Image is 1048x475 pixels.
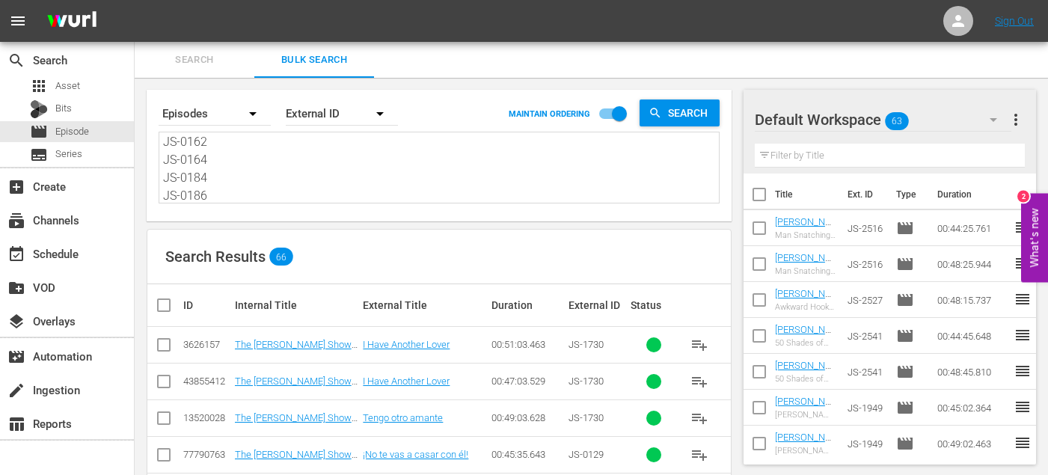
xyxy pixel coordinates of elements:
span: 63 [885,105,909,137]
th: Type [887,174,928,215]
a: [PERSON_NAME] S24 EP95 (10min) [775,288,833,322]
span: reorder [1014,326,1032,344]
td: JS-2516 [842,246,889,282]
button: Open Feedback Widget [1021,193,1048,282]
span: reorder [1014,362,1032,380]
span: JS-1730 [569,412,604,423]
button: playlist_add [681,327,717,363]
span: Schedule [7,245,25,263]
span: Episode [896,219,914,237]
a: I Have Another Lover [363,376,450,387]
div: 43855412 [183,376,230,387]
a: [PERSON_NAME] S19 EP17 (10min) [775,432,833,465]
div: Awkward Hook-Ups [775,302,836,312]
span: Episode [896,291,914,309]
span: Episode [896,399,914,417]
a: The [PERSON_NAME] Show S07 EP106 (ESPd-NE) [235,412,358,435]
div: 77790763 [183,449,230,460]
div: Man Snatching Sister [775,266,836,276]
textarea: JS-1730 JS-0129 SO-2302 SO-2301 SO-2316 SO-2311 SO-2307 SO-2306 SO-2321 EL-2321 EL-2301 EL-2316 E... [163,135,719,203]
span: playlist_add [690,336,708,354]
div: 50 Shades of Springer [775,374,836,384]
td: JS-1949 [842,390,889,426]
span: reorder [1014,398,1032,416]
span: Asset [30,77,48,95]
span: playlist_add [690,446,708,464]
span: Bits [55,101,72,116]
a: [PERSON_NAME] S24 EP63 (8min) [775,216,833,250]
button: playlist_add [681,437,717,473]
span: Episode [55,124,89,139]
span: Episode [30,123,48,141]
div: External Title [363,299,487,311]
span: playlist_add [690,373,708,390]
span: Series [30,146,48,164]
td: 00:48:45.810 [931,354,1014,390]
span: Overlays [7,313,25,331]
div: ID [183,299,230,311]
span: Search Results [165,248,266,266]
button: playlist_add [681,364,717,399]
span: more_vert [1007,111,1025,129]
div: 00:45:35.643 [491,449,564,460]
span: playlist_add [690,409,708,427]
span: Search [7,52,25,70]
div: 2 [1017,190,1029,202]
div: [PERSON_NAME] Smackdown [775,446,836,456]
span: reorder [1014,290,1032,308]
span: VOD [7,279,25,297]
td: JS-2541 [842,318,889,354]
span: JS-1730 [569,376,604,387]
a: [PERSON_NAME] S19 EP17 (8min) [775,396,833,429]
th: Ext. ID [839,174,887,215]
td: 00:44:25.761 [931,210,1014,246]
th: Duration [928,174,1018,215]
div: 13520028 [183,412,230,423]
img: ans4CAIJ8jUAAAAAAAAAAAAAAAAAAAAAAAAgQb4GAAAAAAAAAAAAAAAAAAAAAAAAJMjXAAAAAAAAAAAAAAAAAAAAAAAAgAT5G... [36,4,108,39]
span: JS-0129 [569,449,604,460]
div: 50 Shades of Springer [775,338,836,348]
div: External ID [569,299,625,311]
button: playlist_add [681,400,717,436]
div: Duration [491,299,564,311]
span: 66 [269,251,293,262]
span: Reports [7,415,25,433]
td: 00:48:15.737 [931,282,1014,318]
p: MAINTAIN ORDERING [509,109,590,119]
div: Bits [30,100,48,118]
span: Series [55,147,82,162]
th: Title [775,174,839,215]
div: Man Snatching Sister [775,230,836,240]
td: 00:49:02.463 [931,426,1014,462]
span: Search [662,99,720,126]
td: 00:45:02.364 [931,390,1014,426]
td: JS-1949 [842,426,889,462]
a: [PERSON_NAME] S24 EP22 (10min) [775,360,833,393]
span: Search [144,52,245,69]
button: more_vert [1007,102,1025,138]
td: 00:44:45.648 [931,318,1014,354]
div: 00:49:03.628 [491,412,564,423]
a: ¡No te vas a casar con él! [363,449,468,460]
div: 00:47:03.529 [491,376,564,387]
a: Sign Out [995,15,1034,27]
a: The [PERSON_NAME] Show S07 EP106 - 10min [235,339,358,361]
span: reorder [1014,254,1032,272]
span: reorder [1014,218,1032,236]
div: Status [631,299,678,311]
span: Channels [7,212,25,230]
div: Episodes [159,93,271,135]
span: Automation [7,348,25,366]
div: Internal Title [235,299,359,311]
a: Tengo otro amante [363,412,443,423]
span: Episode [896,327,914,345]
span: JS-1730 [569,339,604,350]
a: The [PERSON_NAME] Show S07 EP106 - 8min [235,376,358,398]
div: [PERSON_NAME] Smackdown [775,410,836,420]
a: I Have Another Lover [363,339,450,350]
span: Episode [896,255,914,273]
div: 00:51:03.463 [491,339,564,350]
a: [PERSON_NAME] S24 EP22 (8min) [775,324,833,358]
span: menu [9,12,27,30]
td: JS-2541 [842,354,889,390]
